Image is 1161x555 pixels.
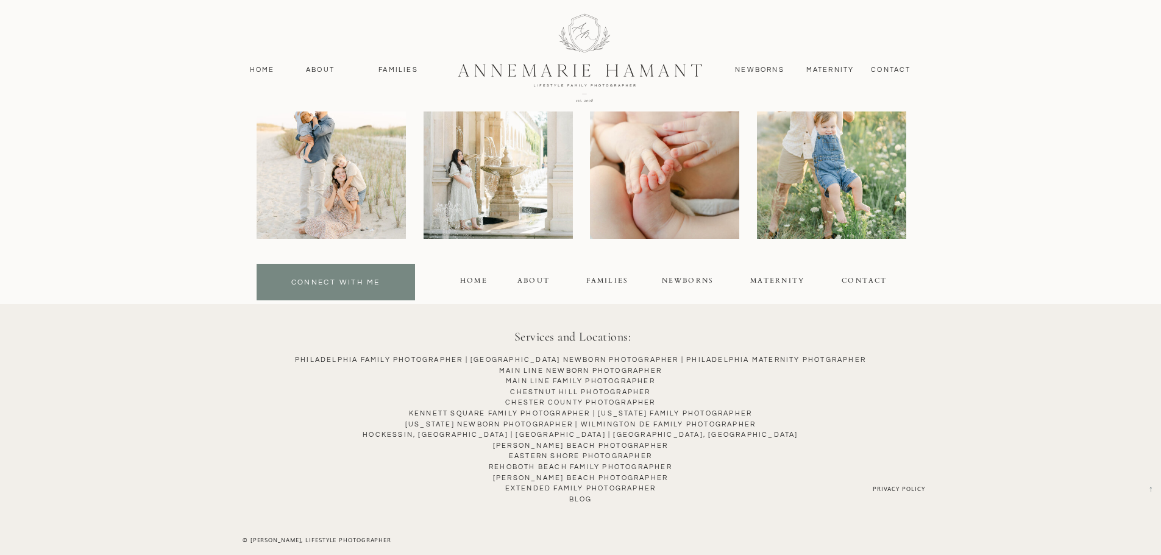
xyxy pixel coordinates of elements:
[303,65,338,76] a: About
[257,18,507,44] p: [PERSON_NAME]
[260,277,412,291] a: connect with me
[731,65,789,76] a: Newborns
[371,65,426,76] a: Families
[806,65,853,76] a: MAternity
[219,536,415,547] div: © [PERSON_NAME], Lifestyle PhotographER
[865,65,918,76] a: contact
[273,327,873,348] h3: Services and Locations:
[750,275,804,289] a: maternity
[17,355,1144,525] a: Philadelphia Family Photographer | [GEOGRAPHIC_DATA] NEWBORN PHOTOGRAPHER | Philadelphia Maternit...
[447,275,501,289] a: Home
[1145,475,1154,494] a: →
[257,49,553,80] p: Family and newborn photographer serving joyful families in [GEOGRAPHIC_DATA], [GEOGRAPHIC_DATA] D...
[838,275,892,289] a: contact
[661,275,715,289] a: NEWBORNS
[581,275,634,289] a: FAMILIES
[507,275,561,289] a: About
[244,65,280,76] a: Home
